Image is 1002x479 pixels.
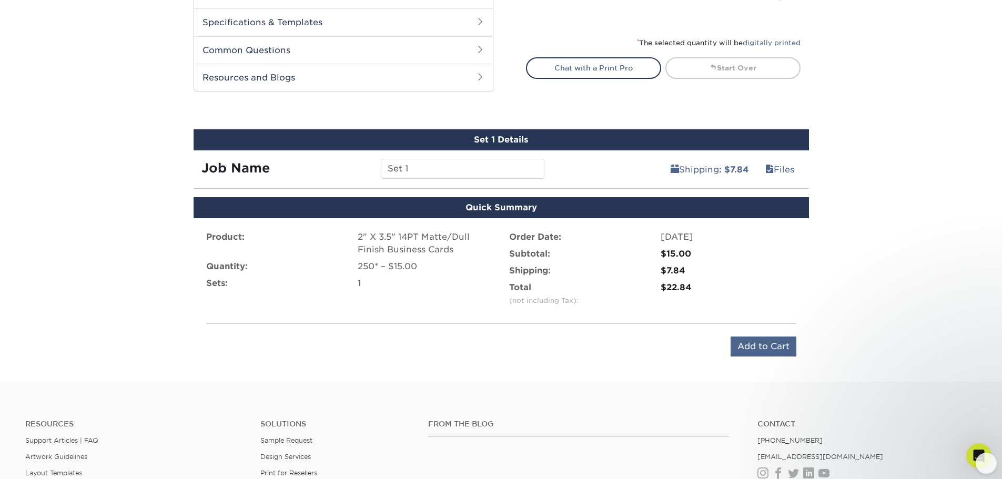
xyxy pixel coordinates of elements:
div: $15.00 [661,248,796,260]
a: Print for Resellers [260,469,317,477]
h2: Common Questions [194,36,493,64]
small: The selected quantity will be [637,39,801,47]
a: [PHONE_NUMBER] [757,436,823,444]
a: [EMAIL_ADDRESS][DOMAIN_NAME] [757,453,883,461]
div: 1 [358,277,493,290]
h2: Resources and Blogs [194,64,493,91]
div: Quick Summary [194,197,809,218]
h2: Specifications & Templates [194,8,493,36]
label: Sets: [206,277,228,290]
a: Design Services [260,453,311,461]
label: Total [509,281,579,307]
a: digitally printed [743,39,801,47]
a: Artwork Guidelines [25,453,87,461]
strong: Job Name [201,160,270,176]
a: Chat with a Print Pro [526,57,661,78]
a: Files [758,159,801,180]
small: (not including Tax): [509,297,579,304]
a: Shipping: $7.84 [664,159,756,180]
h4: Solutions [260,420,412,429]
a: Layout Templates [25,469,82,477]
span: files [765,165,774,175]
label: Quantity: [206,260,248,273]
a: Sample Request [260,436,312,444]
a: Support Articles | FAQ [25,436,98,444]
div: 2" X 3.5" 14PT Matte/Dull Finish Business Cards [358,231,493,256]
label: Product: [206,231,245,243]
div: $22.84 [661,281,796,294]
label: Shipping: [509,264,551,277]
b: : $7.84 [719,165,749,175]
a: Start Over [665,57,801,78]
div: 250* – $15.00 [358,260,493,273]
div: Set 1 Details [194,129,809,150]
h4: From the Blog [428,420,729,429]
input: Enter a job name [381,159,544,179]
input: Add to Cart [731,337,796,356]
h4: Resources [25,420,245,429]
a: Contact [757,420,977,429]
div: $7.84 [661,264,796,277]
label: Subtotal: [509,248,550,260]
div: [DATE] [661,231,796,243]
label: Order Date: [509,231,561,243]
span: shipping [671,165,679,175]
iframe: Intercom live chat [966,443,991,468]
